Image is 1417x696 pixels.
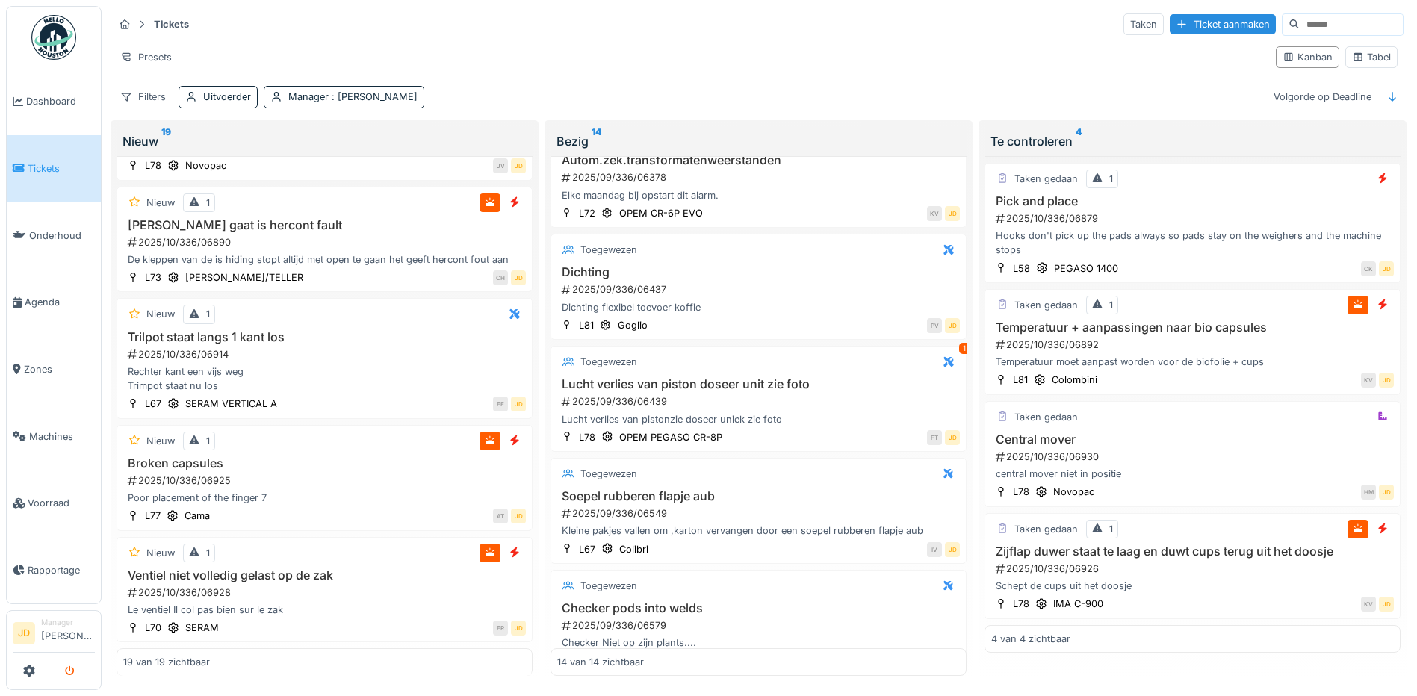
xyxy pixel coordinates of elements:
[493,270,508,285] div: CH
[511,158,526,173] div: JD
[1361,373,1376,388] div: KV
[1109,172,1113,186] div: 1
[560,506,960,521] div: 2025/09/336/06549
[990,132,1395,150] div: Te controleren
[126,347,526,361] div: 2025/10/336/06914
[123,456,526,470] h3: Broken capsules
[1014,410,1078,424] div: Taken gedaan
[1283,50,1333,64] div: Kanban
[185,621,219,635] div: SERAM
[145,158,161,173] div: L78
[13,622,35,644] li: JD
[1109,522,1113,536] div: 1
[41,617,95,628] div: Manager
[1352,50,1391,64] div: Tabel
[580,243,637,257] div: Toegewezen
[206,196,210,210] div: 1
[511,397,526,411] div: JD
[7,537,101,604] a: Rapportage
[557,523,960,538] div: Kleine pakjes vallen om ,karton vervangen door een soepel rubberen flapje aub
[557,300,960,314] div: Dichting flexibel toevoer koffie
[991,320,1394,335] h3: Temperatuur + aanpassingen naar bio capsules
[511,270,526,285] div: JD
[580,579,637,593] div: Toegewezen
[619,542,648,556] div: Colibri
[1013,485,1029,499] div: L78
[618,318,648,332] div: Goglio
[579,430,595,444] div: L78
[41,617,95,649] li: [PERSON_NAME]
[579,206,595,220] div: L72
[945,542,960,557] div: JD
[991,355,1394,369] div: Temperatuur moet aanpast worden voor de biofolie + cups
[1076,132,1082,150] sup: 4
[114,46,179,68] div: Presets
[592,132,601,150] sup: 14
[945,318,960,333] div: JD
[145,270,161,285] div: L73
[29,429,95,444] span: Machines
[7,403,101,470] a: Machines
[123,491,526,505] div: Poor placement of the finger 7
[556,132,961,150] div: Bezig
[994,450,1394,464] div: 2025/10/336/06930
[994,562,1394,576] div: 2025/10/336/06926
[123,364,526,393] div: Rechter kant een vijs weg Trimpot staat nu los
[13,617,95,653] a: JD Manager[PERSON_NAME]
[146,307,175,321] div: Nieuw
[206,546,210,560] div: 1
[1361,261,1376,276] div: CK
[185,509,210,523] div: Cama
[927,318,942,333] div: PV
[580,355,637,369] div: Toegewezen
[991,467,1394,481] div: central mover niet in positie
[619,430,722,444] div: OPEM PEGASO CR-8P
[511,621,526,636] div: JD
[557,655,644,669] div: 14 van 14 zichtbaar
[991,632,1070,646] div: 4 van 4 zichtbaar
[557,265,960,279] h3: Dichting
[959,343,970,354] div: 1
[560,618,960,633] div: 2025/09/336/06579
[991,194,1394,208] h3: Pick and place
[203,90,251,104] div: Uitvoerder
[161,132,171,150] sup: 19
[1014,172,1078,186] div: Taken gedaan
[25,295,95,309] span: Agenda
[557,153,960,167] h3: Autom.zek.transformatenweerstanden
[927,206,942,221] div: KV
[1361,597,1376,612] div: KV
[580,467,637,481] div: Toegewezen
[493,158,508,173] div: JV
[991,544,1394,559] h3: Zijflap duwer staat te laag en duwt cups terug uit het doosje
[1053,485,1094,499] div: Novopac
[1361,485,1376,500] div: HM
[145,397,161,411] div: L67
[329,91,418,102] span: : [PERSON_NAME]
[1052,373,1097,387] div: Colombini
[145,509,161,523] div: L77
[579,318,594,332] div: L81
[493,397,508,411] div: EE
[1053,597,1103,611] div: IMA C-900
[185,158,226,173] div: Novopac
[557,377,960,391] h3: Lucht verlies van piston doseer unit zie foto
[1014,298,1078,312] div: Taken gedaan
[185,270,303,285] div: [PERSON_NAME]/TELLER
[560,394,960,408] div: 2025/09/336/06439
[7,336,101,403] a: Zones
[28,563,95,577] span: Rapportage
[7,202,101,269] a: Onderhoud
[557,601,960,615] h3: Checker pods into welds
[991,432,1394,447] h3: Central mover
[991,229,1394,257] div: Hooks don't pick up the pads always so pads stay on the weighers and the machine stops
[123,252,526,267] div: De kleppen van de is hiding stopt altijd met open te gaan het geeft hercont fout aan
[579,542,595,556] div: L67
[991,579,1394,593] div: Schept de cups uit het doosje
[1170,14,1276,34] div: Ticket aanmaken
[24,362,95,376] span: Zones
[288,90,418,104] div: Manager
[557,636,960,650] div: Checker Niet op zijn plants....
[560,170,960,184] div: 2025/09/336/06378
[26,94,95,108] span: Dashboard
